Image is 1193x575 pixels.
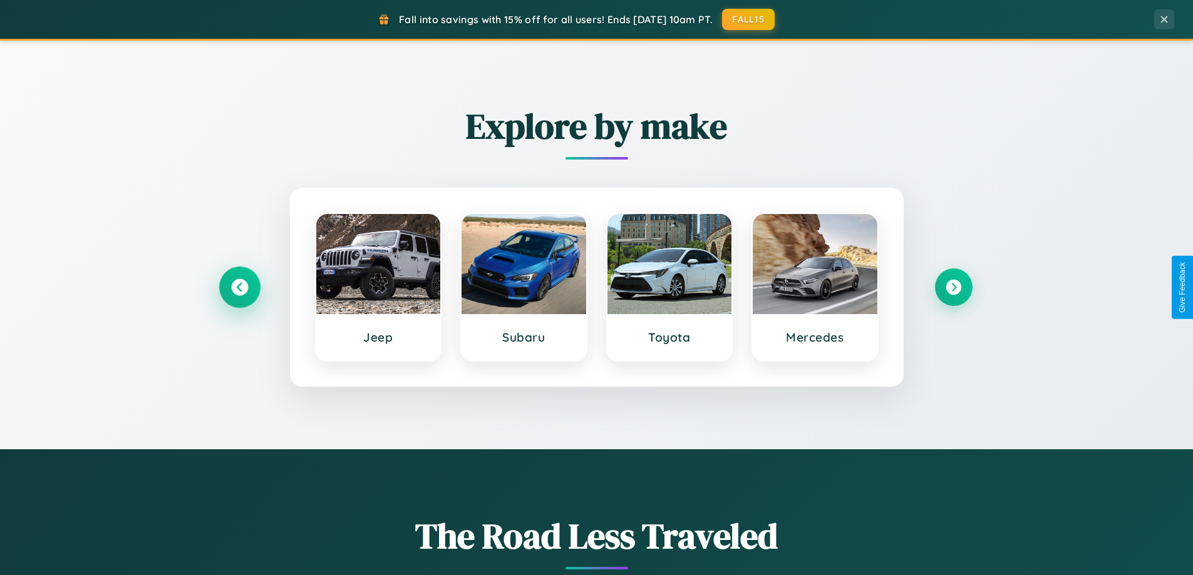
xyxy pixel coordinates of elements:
h3: Jeep [329,330,428,345]
h1: The Road Less Traveled [221,512,973,560]
h3: Toyota [620,330,720,345]
div: Give Feedback [1178,262,1187,313]
h3: Mercedes [765,330,865,345]
button: FALL15 [722,9,775,30]
span: Fall into savings with 15% off for all users! Ends [DATE] 10am PT. [399,13,713,26]
h2: Explore by make [221,102,973,150]
h3: Subaru [474,330,574,345]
